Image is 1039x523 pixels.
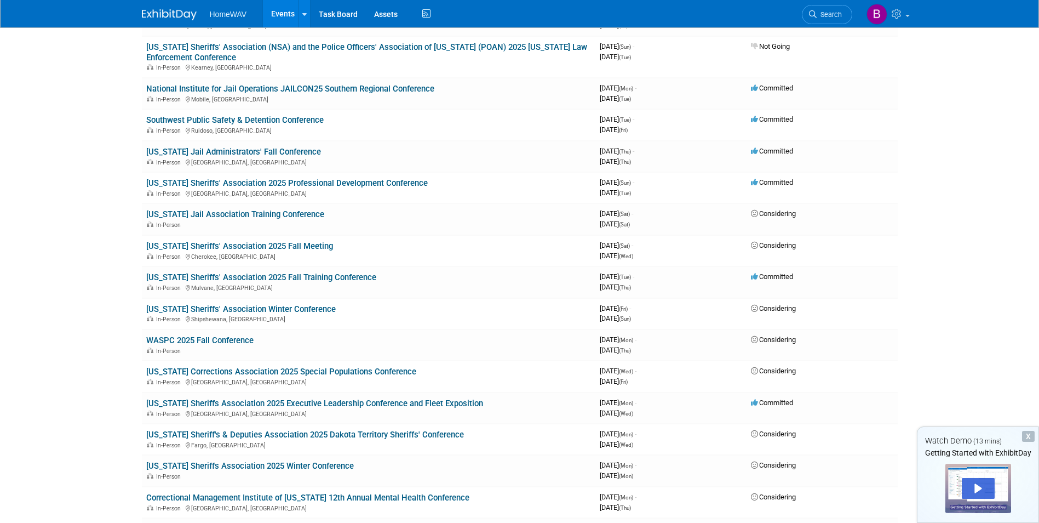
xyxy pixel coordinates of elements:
span: - [633,115,634,123]
span: (Mon) [619,494,633,501]
span: (Mon) [619,86,633,92]
span: [DATE] [600,430,636,438]
span: [DATE] [600,471,633,480]
span: [DATE] [600,377,628,385]
span: In-Person [156,96,184,103]
img: In-Person Event [147,379,153,384]
div: Kearney, [GEOGRAPHIC_DATA] [146,62,591,71]
span: Considering [751,336,796,344]
span: Committed [751,147,793,155]
span: In-Person [156,505,184,512]
span: Committed [751,272,793,281]
span: In-Person [156,473,184,480]
span: [DATE] [600,503,631,511]
span: (Tue) [619,274,631,280]
div: Mulvane, [GEOGRAPHIC_DATA] [146,283,591,292]
span: [DATE] [600,126,628,134]
a: Search [802,5,852,24]
div: Fargo, [GEOGRAPHIC_DATA] [146,440,591,449]
span: [DATE] [600,336,636,344]
span: (Thu) [619,348,631,354]
span: [DATE] [600,189,631,197]
span: Not Going [751,42,790,50]
span: (Thu) [619,149,631,155]
span: In-Person [156,348,184,355]
a: [US_STATE] Jail Administrators' Fall Conference [146,147,321,157]
img: In-Person Event [147,190,153,196]
img: In-Person Event [147,159,153,164]
span: (Sun) [619,180,631,186]
span: Committed [751,115,793,123]
div: Shipshewana, [GEOGRAPHIC_DATA] [146,314,591,323]
span: - [635,84,636,92]
a: Southwest Public Safety & Detention Conference [146,115,324,125]
span: - [633,147,634,155]
span: - [635,399,636,407]
span: (Wed) [619,253,633,259]
span: - [633,178,634,186]
a: [US_STATE] Sheriffs' Association (NSA) and the Police Officers' Association of [US_STATE] (POAN) ... [146,42,587,62]
span: (Sun) [619,316,631,322]
img: In-Person Event [147,316,153,321]
span: Considering [751,493,796,501]
div: Dismiss [1022,431,1035,442]
span: (Fri) [619,306,628,312]
span: (Tue) [619,190,631,196]
div: [GEOGRAPHIC_DATA], [GEOGRAPHIC_DATA] [146,189,591,197]
span: (Sat) [619,211,630,217]
img: In-Person Event [147,64,153,70]
span: - [635,367,636,375]
span: [DATE] [600,272,634,281]
span: (Mon) [619,400,633,406]
a: [US_STATE] Sheriffs' Association Winter Conference [146,304,336,314]
span: Search [817,10,842,19]
span: [DATE] [600,241,633,249]
a: [US_STATE] Sheriff's & Deputies Association 2025 Dakota Territory Sheriffs' Conference [146,430,464,440]
span: (Fri) [619,127,628,133]
span: (Wed) [619,442,633,448]
div: [GEOGRAPHIC_DATA], [GEOGRAPHIC_DATA] [146,377,591,386]
div: Getting Started with ExhibitDay [917,447,1038,458]
span: Considering [751,367,796,375]
span: Considering [751,461,796,469]
span: (Sun) [619,44,631,50]
span: In-Person [156,159,184,166]
span: (Mon) [619,473,633,479]
span: In-Person [156,285,184,292]
span: In-Person [156,442,184,449]
span: [DATE] [600,367,636,375]
span: In-Person [156,411,184,418]
img: In-Person Event [147,221,153,227]
span: (Tue) [619,117,631,123]
span: (Fri) [619,379,628,385]
div: [GEOGRAPHIC_DATA], [GEOGRAPHIC_DATA] [146,157,591,166]
a: [US_STATE] Sheriffs Association 2025 Executive Leadership Conference and Fleet Exposition [146,399,483,408]
a: [US_STATE] Sheriffs Association 2025 Winter Conference [146,461,354,471]
span: In-Person [156,316,184,323]
span: [DATE] [600,346,631,354]
span: In-Person [156,127,184,134]
img: In-Person Event [147,96,153,101]
div: Ruidoso, [GEOGRAPHIC_DATA] [146,126,591,134]
span: [DATE] [600,178,634,186]
a: [US_STATE] Corrections Association 2025 Special Populations Conference [146,367,416,377]
span: (Sat) [619,221,630,228]
span: [DATE] [600,440,633,448]
span: [DATE] [600,220,630,228]
a: [US_STATE] Sheriffs' Association 2025 Fall Meeting [146,241,333,251]
span: (Tue) [619,54,631,60]
div: [GEOGRAPHIC_DATA], [GEOGRAPHIC_DATA] [146,503,591,512]
span: - [633,42,634,50]
span: Committed [751,399,793,407]
span: Considering [751,209,796,218]
a: Correctional Management Institute of [US_STATE] 12th Annual Mental Health Conference [146,493,469,503]
span: (Thu) [619,505,631,511]
span: Committed [751,178,793,186]
span: - [633,272,634,281]
span: (Mon) [619,337,633,343]
span: [DATE] [600,115,634,123]
div: [GEOGRAPHIC_DATA], [GEOGRAPHIC_DATA] [146,409,591,418]
img: Brian Owens [866,4,887,25]
span: HomeWAV [210,10,247,19]
span: In-Person [156,253,184,260]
